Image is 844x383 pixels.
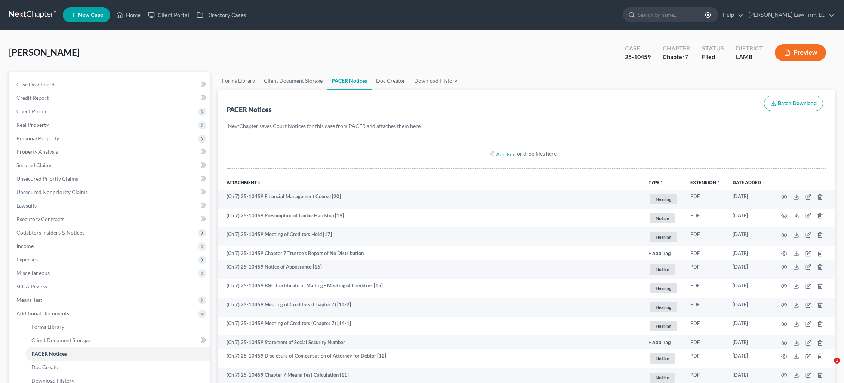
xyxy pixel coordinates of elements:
[649,251,671,256] button: + Add Tag
[327,72,372,90] a: PACER Notices
[819,358,837,376] iframe: Intercom live chat
[10,78,210,91] a: Case Dashboard
[16,229,84,236] span: Codebtors Insiders & Notices
[218,298,643,317] td: (Ch 7) 25-10459 Meeting of Creditors (Chapter 7) [14-2]
[736,53,763,61] div: LAMB
[16,297,42,303] span: Means Test
[31,364,61,370] span: Doc Creator
[625,44,651,53] div: Case
[727,190,772,209] td: [DATE]
[10,159,210,172] a: Secured Claims
[649,180,664,185] button: TYPEunfold_more
[764,96,823,111] button: Batch Download
[257,181,261,185] i: unfold_more
[218,279,643,298] td: (Ch 7) 25-10459 BNC Certificate of Mailing - Meeting of Creditors [15]
[834,358,840,364] span: 1
[10,212,210,226] a: Executory Contracts
[650,283,677,293] span: Hearing
[16,270,50,276] span: Miscellaneous
[702,53,724,61] div: Filed
[684,246,727,260] td: PDF
[650,302,677,312] span: Hearing
[10,172,210,186] a: Unsecured Priority Claims
[663,53,690,61] div: Chapter
[16,283,47,289] span: SOFA Review
[684,190,727,209] td: PDF
[727,298,772,317] td: [DATE]
[218,190,643,209] td: (Ch 7) 25-10459 Financial Management Course [20]
[684,317,727,336] td: PDF
[650,194,677,204] span: Hearing
[16,216,64,222] span: Executory Contracts
[16,108,47,114] span: Client Profile
[702,44,724,53] div: Status
[16,202,37,209] span: Lawsuits
[685,53,688,60] span: 7
[663,44,690,53] div: Chapter
[218,246,643,260] td: (Ch 7) 25-10459 Chapter 7 Trustee's Report of No Distribution
[25,347,210,361] a: PACER Notices
[25,320,210,334] a: Forms Library
[16,135,59,141] span: Personal Property
[31,324,64,330] span: Forms Library
[727,279,772,298] td: [DATE]
[259,72,327,90] a: Client Document Storage
[16,175,78,182] span: Unsecured Priority Claims
[690,180,721,185] a: Extensionunfold_more
[649,339,678,346] a: + Add Tag
[684,298,727,317] td: PDF
[25,361,210,374] a: Doc Creator
[684,279,727,298] td: PDF
[16,162,52,168] span: Secured Claims
[218,260,643,279] td: (Ch 7) 25-10459 Notice of Appearance [16]
[684,349,727,368] td: PDF
[649,352,678,365] a: Notice
[719,8,744,22] a: Help
[517,150,557,157] div: or drop files here
[716,181,721,185] i: unfold_more
[625,53,651,61] div: 25-10459
[727,246,772,260] td: [DATE]
[16,310,69,316] span: Additional Documents
[31,337,90,343] span: Client Document Storage
[745,8,835,22] a: [PERSON_NAME] Law Firm, LC
[778,100,817,107] span: Batch Download
[218,72,259,90] a: Forms Library
[218,227,643,246] td: (Ch 7) 25-10459 Meeting of Creditors Held [17]
[25,334,210,347] a: Client Document Storage
[659,181,664,185] i: unfold_more
[762,181,766,185] i: expand_more
[649,320,678,332] a: Hearing
[227,180,261,185] a: Attachmentunfold_more
[372,72,410,90] a: Doc Creator
[16,148,58,155] span: Property Analysis
[144,8,193,22] a: Client Portal
[650,232,677,242] span: Hearing
[684,227,727,246] td: PDF
[649,212,678,224] a: Notice
[16,95,49,101] span: Credit Report
[650,264,675,275] span: Notice
[10,280,210,293] a: SOFA Review
[684,260,727,279] td: PDF
[218,335,643,349] td: (Ch 7) 25-10459 Statement of Social Security Number
[227,105,272,114] div: PACER Notices
[736,44,763,53] div: District
[31,350,67,357] span: PACER Notices
[218,317,643,336] td: (Ch 7) 25-10459 Meeting of Creditors (Chapter 7) [14-1]
[410,72,462,90] a: Download History
[10,91,210,105] a: Credit Report
[727,349,772,368] td: [DATE]
[684,209,727,228] td: PDF
[650,353,675,364] span: Notice
[727,317,772,336] td: [DATE]
[649,282,678,294] a: Hearing
[78,12,103,18] span: New Case
[727,335,772,349] td: [DATE]
[649,301,678,313] a: Hearing
[16,189,88,195] span: Unsecured Nonpriority Claims
[733,180,766,185] a: Date Added expand_more
[16,81,55,88] span: Case Dashboard
[113,8,144,22] a: Home
[727,209,772,228] td: [DATE]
